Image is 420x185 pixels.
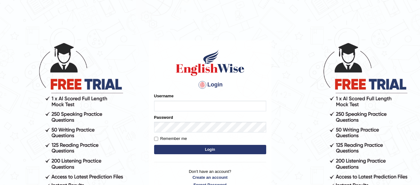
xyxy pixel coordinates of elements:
[154,145,266,154] button: Login
[154,174,266,180] a: Create an account
[154,114,173,120] label: Password
[154,136,187,142] label: Remember me
[154,137,158,141] input: Remember me
[175,49,246,77] img: Logo of English Wise sign in for intelligent practice with AI
[154,80,266,90] h4: Login
[154,93,174,99] label: Username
